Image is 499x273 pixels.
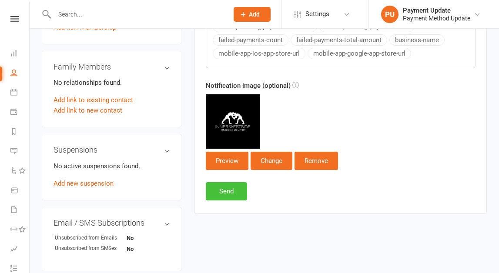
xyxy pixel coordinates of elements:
[54,219,170,227] h3: Email / SMS Subscriptions
[381,6,399,23] div: PU
[10,181,30,201] a: Product Sales
[54,161,170,171] p: No active suspensions found.
[389,34,445,46] button: business-name
[206,80,291,91] label: Notification image (optional)
[10,44,30,64] a: Dashboard
[10,240,30,260] a: Assessments
[291,34,387,46] button: failed-payments-total-amount
[206,182,247,200] button: Send
[54,146,170,154] h3: Suspensions
[127,246,134,252] strong: No
[10,123,30,142] a: Reports
[234,7,271,22] button: Add
[52,8,222,20] input: Search...
[403,14,470,22] div: Payment Method Update
[54,23,116,31] a: Add new membership
[249,11,260,18] span: Add
[295,152,338,170] button: Remove
[54,105,122,116] a: Add link to new contact
[54,95,133,105] a: Add link to existing contact
[206,94,260,149] img: View / update push notification image
[305,4,329,24] span: Settings
[55,234,127,242] div: Unsubscribed from Emails
[403,7,470,14] div: Payment Update
[10,64,30,83] a: People
[54,63,170,71] h3: Family Members
[10,103,30,123] a: Payments
[213,34,288,46] button: failed-payments-count
[251,152,292,170] button: Change
[10,83,30,103] a: Calendar
[308,48,411,59] button: mobile-app-google-app-store-url
[127,235,134,241] strong: No
[206,152,248,170] button: Preview
[55,244,127,253] div: Unsubscribed from SMSes
[213,48,305,59] button: mobile-app-ios-app-store-url
[54,180,114,187] a: Add new suspension
[54,77,170,88] p: No relationships found.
